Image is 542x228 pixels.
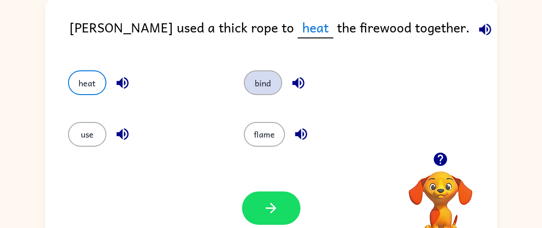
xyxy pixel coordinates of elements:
span: heat [298,17,333,38]
div: [PERSON_NAME] used a thick rope to the firewood together. [69,17,497,52]
button: use [68,122,106,147]
button: heat [68,70,106,95]
button: flame [244,122,285,147]
button: bind [244,70,282,95]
